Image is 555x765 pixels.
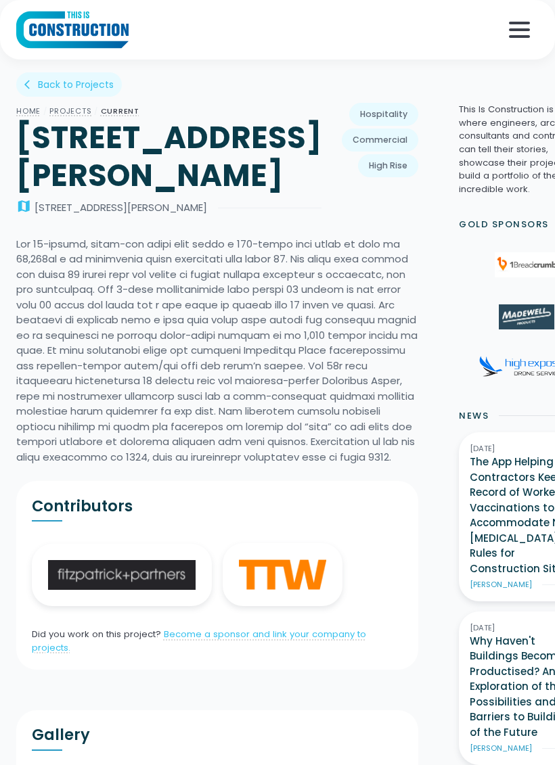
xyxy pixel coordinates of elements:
[101,106,139,116] a: CURRENT
[500,10,539,49] div: menu
[459,409,489,423] h2: News
[342,129,418,152] a: Commercial
[24,78,35,91] div: arrow_back_ios
[38,78,114,91] div: Back to Projects
[16,237,418,465] div: Lor 15-ipsumd, sitam-con adipi elit seddo e 170-tempo inci utlab et dolo ma 68,268al e ad minimve...
[349,103,418,126] a: Hospitality
[358,154,418,177] a: High Rise
[49,106,91,116] a: Projects
[459,218,549,231] h2: Gold Sponsors
[35,200,207,216] div: [STREET_ADDRESS][PERSON_NAME]
[239,559,326,590] img: Taylor Thomson Whitting
[32,628,366,654] a: Become a sponsor and link your company to projects.
[16,200,32,216] div: map
[32,496,403,515] h2: Contributors
[16,11,129,49] a: home
[16,72,122,97] a: arrow_back_iosBack to Projects
[32,628,161,641] div: Did you work on this project?
[32,725,403,744] h2: Gallery
[91,103,100,119] div: /
[16,119,321,195] h1: [STREET_ADDRESS][PERSON_NAME]
[41,103,49,119] div: /
[16,106,41,116] a: Home
[470,743,532,754] div: [PERSON_NAME]
[16,11,129,49] img: This Is Construction Logo
[499,304,555,329] img: Madewell Products
[470,579,532,590] div: [PERSON_NAME]
[48,560,196,590] img: Fitzpatrick & Partners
